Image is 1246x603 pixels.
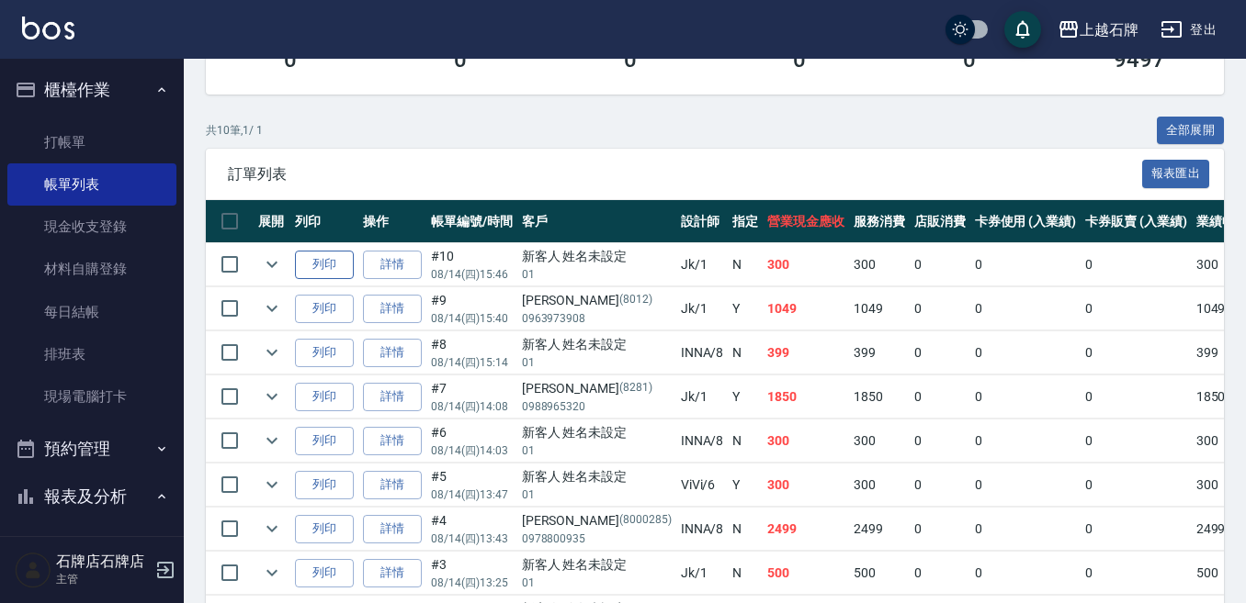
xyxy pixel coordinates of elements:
[763,243,849,286] td: 300
[426,552,517,595] td: #3
[295,295,354,323] button: 列印
[963,47,976,73] h3: 0
[7,206,176,248] a: 現金收支登錄
[295,251,354,279] button: 列印
[522,555,672,575] div: 新客人 姓名未設定
[7,291,176,333] a: 每日結帳
[1081,200,1192,243] th: 卡券販賣 (入業績)
[970,243,1082,286] td: 0
[295,515,354,543] button: 列印
[522,442,672,459] p: 01
[522,398,672,415] p: 0988965320
[228,165,1142,184] span: 訂單列表
[849,375,910,419] td: 1850
[522,335,672,354] div: 新客人 姓名未設定
[910,552,970,595] td: 0
[7,66,176,114] button: 櫃檯作業
[1081,419,1192,463] td: 0
[1114,47,1165,73] h3: 9497
[426,419,517,463] td: #6
[970,552,1082,595] td: 0
[676,287,729,330] td: Jk /1
[763,375,849,419] td: 1850
[763,200,849,243] th: 營業現金應收
[619,291,652,310] p: (8012)
[763,552,849,595] td: 500
[970,287,1082,330] td: 0
[728,200,763,243] th: 指定
[426,243,517,286] td: #10
[910,243,970,286] td: 0
[431,398,513,415] p: 08/14 (四) 14:08
[426,375,517,419] td: #7
[363,559,422,587] a: 詳情
[849,508,910,551] td: 2499
[763,419,849,463] td: 300
[431,442,513,459] p: 08/14 (四) 14:03
[849,419,910,463] td: 300
[56,553,150,571] h5: 石牌店石牌店
[910,287,970,330] td: 0
[849,331,910,374] td: 399
[1142,164,1210,182] a: 報表匯出
[1081,287,1192,330] td: 0
[728,508,763,551] td: N
[793,47,806,73] h3: 0
[431,354,513,371] p: 08/14 (四) 15:14
[970,508,1082,551] td: 0
[728,243,763,286] td: N
[1153,13,1224,47] button: 登出
[849,552,910,595] td: 500
[426,200,517,243] th: 帳單編號/時間
[15,552,51,588] img: Person
[522,530,672,547] p: 0978800935
[426,287,517,330] td: #9
[763,463,849,507] td: 300
[522,486,672,503] p: 01
[728,331,763,374] td: N
[290,200,358,243] th: 列印
[426,463,517,507] td: #5
[676,508,729,551] td: INNA /8
[254,200,290,243] th: 展開
[1081,552,1192,595] td: 0
[522,310,672,327] p: 0963973908
[728,552,763,595] td: N
[522,511,672,530] div: [PERSON_NAME]
[295,383,354,411] button: 列印
[849,200,910,243] th: 服務消費
[258,515,286,542] button: expand row
[431,486,513,503] p: 08/14 (四) 13:47
[363,427,422,455] a: 詳情
[1081,463,1192,507] td: 0
[258,251,286,278] button: expand row
[1004,11,1041,48] button: save
[426,331,517,374] td: #8
[295,339,354,367] button: 列印
[517,200,676,243] th: 客戶
[910,419,970,463] td: 0
[849,243,910,286] td: 300
[910,331,970,374] td: 0
[676,419,729,463] td: INNA /8
[728,419,763,463] td: N
[676,375,729,419] td: Jk /1
[676,331,729,374] td: INNA /8
[1081,375,1192,419] td: 0
[522,423,672,442] div: 新客人 姓名未設定
[522,575,672,591] p: 01
[619,379,652,398] p: (8281)
[258,295,286,322] button: expand row
[970,463,1082,507] td: 0
[454,47,467,73] h3: 0
[7,121,176,163] a: 打帳單
[676,552,729,595] td: Jk /1
[763,331,849,374] td: 399
[1050,11,1146,49] button: 上越石牌
[363,471,422,499] a: 詳情
[7,375,176,418] a: 現場電腦打卡
[910,200,970,243] th: 店販消費
[910,463,970,507] td: 0
[522,247,672,266] div: 新客人 姓名未設定
[522,467,672,486] div: 新客人 姓名未設定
